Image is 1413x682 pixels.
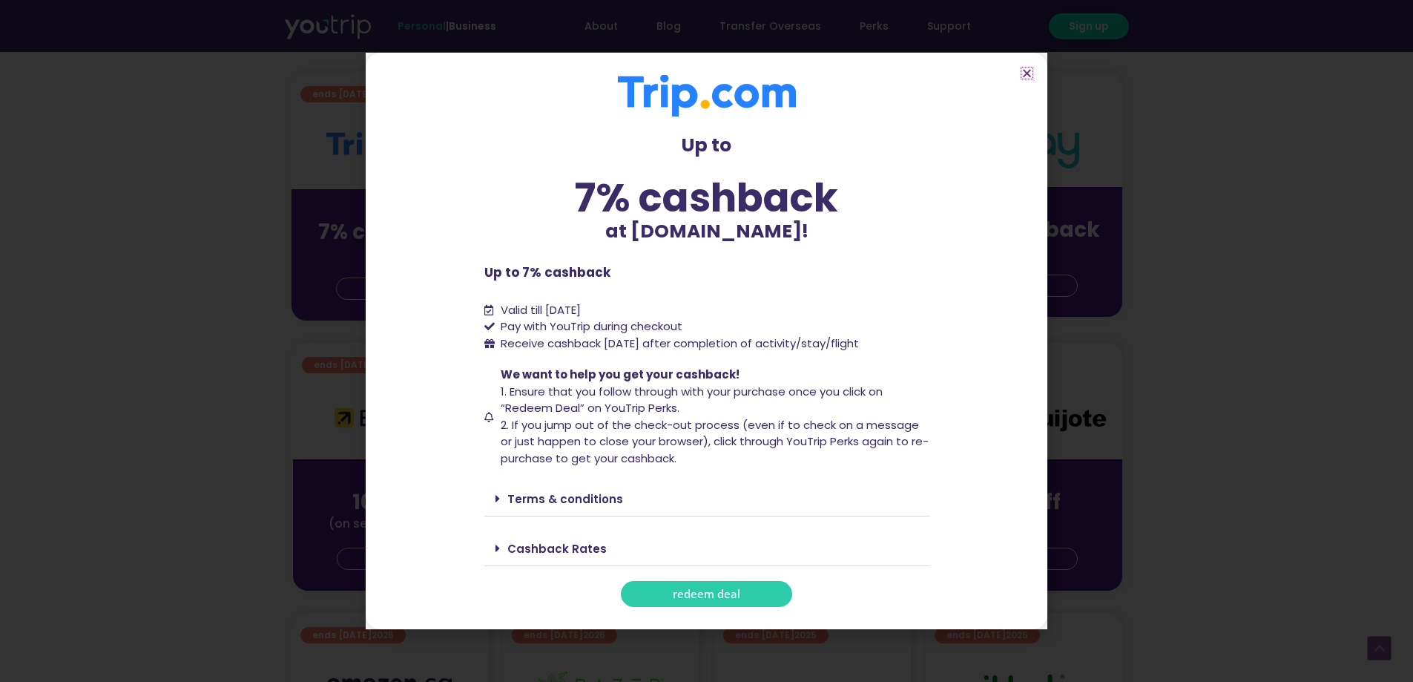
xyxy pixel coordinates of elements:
a: redeem deal [621,581,792,607]
div: Terms & conditions [484,482,929,517]
span: Valid till [DATE] [501,302,581,318]
span: Receive cashback [DATE] after completion of activity/stay/flight [501,335,859,351]
a: Terms & conditions [507,491,623,507]
span: We want to help you get your cashback! [501,367,740,382]
div: Cashback Rates [484,531,929,566]
span: Pay with YouTrip during checkout [497,318,682,335]
span: redeem deal [673,588,740,600]
div: 7% cashback [484,178,929,217]
a: Cashback Rates [507,541,607,557]
span: 1. Ensure that you follow through with your purchase once you click on “Redeem Deal” on YouTrip P... [501,384,883,416]
b: Up to 7% cashback [484,263,610,281]
p: at [DOMAIN_NAME]! [484,217,929,246]
span: 2. If you jump out of the check-out process (even if to check on a message or just happen to clos... [501,417,929,466]
p: Up to [484,131,929,160]
a: Close [1021,68,1032,79]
